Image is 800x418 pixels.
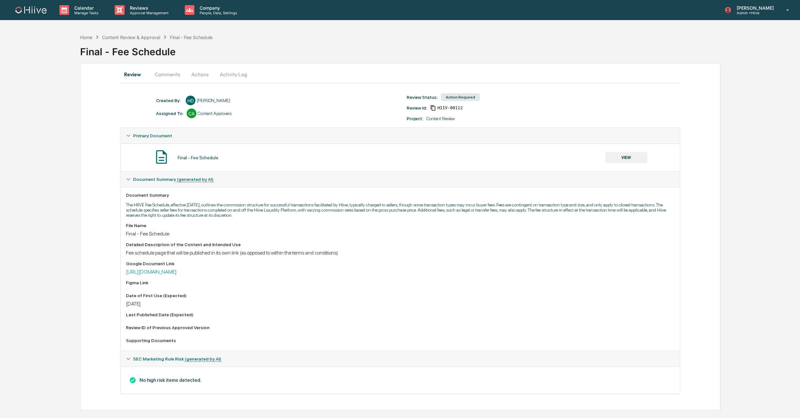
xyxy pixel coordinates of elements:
[126,325,675,330] div: Review ID of Previous Approved Version
[121,367,680,394] div: Document Summary (generated by AI)
[185,356,221,362] u: (generated by AI)
[121,128,680,143] div: Primary Document
[779,397,797,414] iframe: Open customer support
[69,11,102,15] p: Manage Tasks
[178,155,218,160] div: Final - Fee Schedule
[126,269,177,275] a: [URL][DOMAIN_NAME]
[126,202,675,218] p: The HIIVE Fee Schedule, effective [DATE], outlines the commission structure for successful transa...
[133,177,213,182] span: Document Summary
[156,111,183,116] div: Assigned To:
[407,95,438,100] div: Review Status:
[153,149,170,165] img: Document Icon
[437,105,462,110] span: 019c613d-dbba-4678-a497-8b5392a4c34d
[125,11,172,15] p: Approval Management
[170,35,213,40] div: Final - Fee Schedule
[126,250,675,256] div: Fee schedule page that will be published in its own link (as opposed to within the terms and cond...
[80,41,800,57] div: Final - Fee Schedule
[126,293,675,298] div: Date of First Use (Expected)
[126,377,675,384] h3: No high risk items detected.
[126,312,675,317] div: Last Published Date (Expected)
[121,187,680,351] div: Document Summary (generated by AI)
[732,5,777,11] p: [PERSON_NAME]
[177,177,213,182] u: (generated by AI)
[133,133,172,138] span: Primary Document
[194,5,240,11] p: Company
[69,5,102,11] p: Calendar
[120,67,681,82] div: secondary tabs example
[120,67,150,82] button: Review
[214,67,252,82] button: Activity Log
[126,338,675,343] div: Supporting Documents
[126,261,675,266] div: Google Document Link
[126,223,675,228] div: File Name
[126,242,675,247] div: Detailed Description of the Content and Intended Use
[150,67,185,82] button: Comments
[186,96,195,105] div: HD
[16,6,47,14] img: logo
[426,116,455,121] div: Content Review
[121,172,680,187] div: Document Summary (generated by AI)
[133,356,221,361] span: SEC Marketing Rule Risk
[197,98,230,103] div: [PERSON_NAME]
[441,93,480,101] div: Action Required
[80,35,92,40] div: Home
[194,11,240,15] p: People, Data, Settings
[126,193,675,198] div: Document Summary
[126,280,675,285] div: Figma Link
[185,67,214,82] button: Actions
[187,109,196,118] div: CA
[605,152,647,163] button: VIEW
[125,5,172,11] p: Reviews
[126,231,675,237] div: Final - Fee Schedule
[407,105,427,110] div: Review Id:
[121,143,680,171] div: Primary Document
[732,11,777,15] p: Admin • Hiive
[156,98,182,103] div: Created By: ‎ ‎
[198,111,232,116] div: Content Approvers
[407,116,423,121] div: Project:
[126,301,675,307] div: [DATE]
[102,35,160,40] div: Content Review & Approval
[121,351,680,367] div: SEC Marketing Rule Risk (generated by AI)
